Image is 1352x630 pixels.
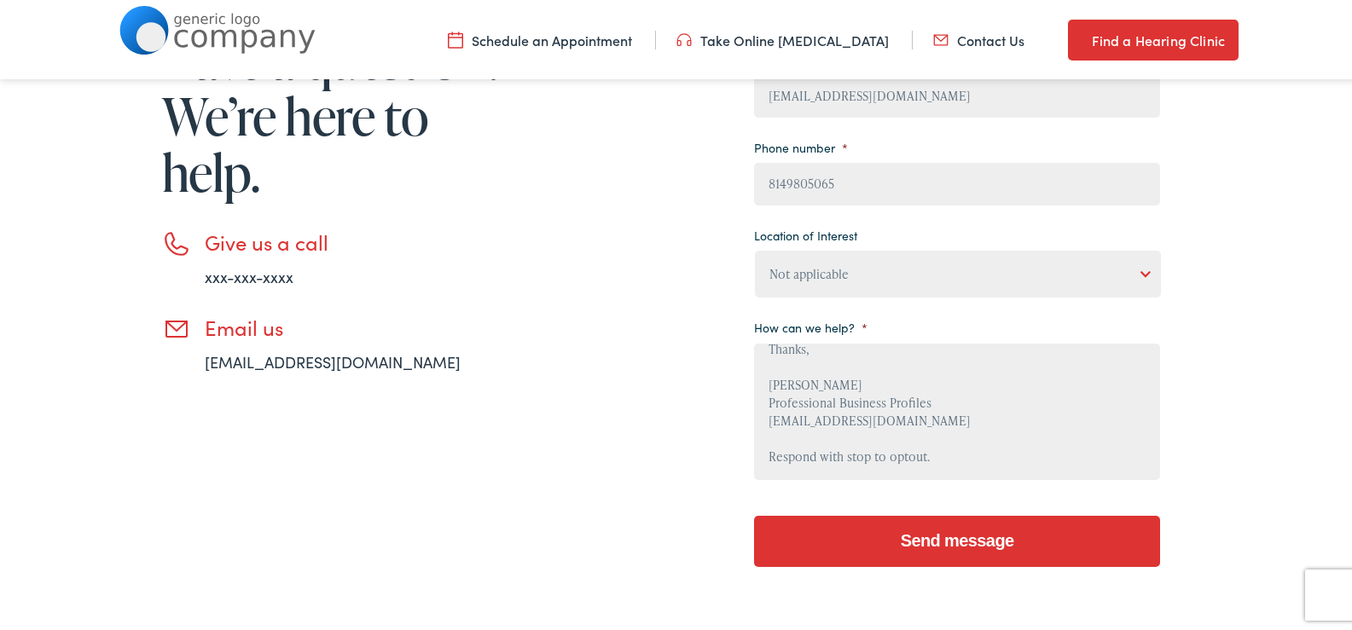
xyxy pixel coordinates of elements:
img: utility icon [676,28,692,47]
input: example@email.com [754,72,1160,115]
label: Phone number [754,137,848,153]
a: xxx-xxx-xxxx [205,263,293,285]
label: Location of Interest [754,225,857,240]
a: Contact Us [933,28,1024,47]
label: How can we help? [754,317,867,332]
img: utility icon [933,28,949,47]
img: utility icon [1068,27,1083,48]
h3: Give us a call [205,228,512,252]
a: Take Online [MEDICAL_DATA] [676,28,889,47]
input: Send message [754,513,1160,564]
input: (XXX) XXX - XXXX [754,160,1160,203]
a: Schedule an Appointment [448,28,632,47]
h3: Email us [205,313,512,338]
img: utility icon [448,28,463,47]
a: [EMAIL_ADDRESS][DOMAIN_NAME] [205,349,461,370]
a: Find a Hearing Clinic [1068,17,1239,58]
